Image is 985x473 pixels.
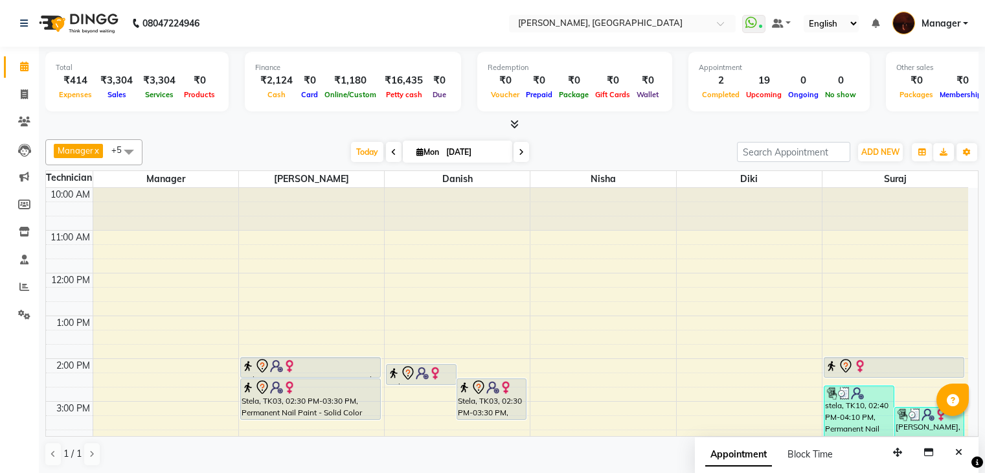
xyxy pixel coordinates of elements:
div: ₹0 [181,73,218,88]
span: Gift Cards [592,90,633,99]
div: 12:00 PM [49,273,93,287]
iframe: chat widget [931,421,972,460]
div: 0 [785,73,822,88]
span: Manager [922,17,960,30]
span: Ongoing [785,90,822,99]
div: ₹2,124 [255,73,298,88]
div: ₹1,180 [321,73,379,88]
span: Expenses [56,90,95,99]
div: ₹414 [56,73,95,88]
div: ₹3,304 [95,73,138,88]
div: ₹3,304 [138,73,181,88]
div: 1:00 PM [54,316,93,330]
span: +5 [111,144,131,155]
div: ₹0 [298,73,321,88]
span: Petty cash [383,90,425,99]
span: Nisha [530,171,675,187]
span: Cash [264,90,289,99]
span: Manager [93,171,238,187]
div: 2 [699,73,743,88]
div: stela, TK10, 02:40 PM-04:10 PM, Permanent Nail Paint - Solid Color (Hand) (₹700),Gel polish remov... [824,386,894,448]
span: Today [351,142,383,162]
div: 19 [743,73,785,88]
div: 11:00 AM [48,231,93,244]
img: Manager [892,12,915,34]
div: Stela, TK03, 02:30 PM-03:30 PM, Permanent Nail Paint - Solid Color (Hand) [241,379,380,419]
div: Total [56,62,218,73]
div: Stela, TK03, 02:30 PM-03:30 PM, Permanent Nail Paint - Solid Color (Hand) [457,379,526,419]
div: ₹0 [556,73,592,88]
span: Sales [104,90,130,99]
b: 08047224946 [142,5,199,41]
div: Redemption [488,62,662,73]
div: Technician [46,171,93,185]
div: ₹0 [488,73,523,88]
div: Stela, TK03, 02:00 PM-02:30 PM, Gel polish removal [241,358,380,377]
div: ₹0 [896,73,936,88]
span: Manager [58,145,93,156]
div: 3:00 PM [54,402,93,415]
span: Services [142,90,177,99]
input: Search Appointment [737,142,850,162]
span: Appointment [705,443,772,467]
span: Upcoming [743,90,785,99]
div: 10:00 AM [48,188,93,202]
span: Danish [385,171,530,187]
div: Appointment [699,62,859,73]
div: 2:00 PM [54,359,93,373]
span: 1 / 1 [63,447,82,461]
div: 0 [822,73,859,88]
span: Due [429,90,449,99]
span: Card [298,90,321,99]
span: [PERSON_NAME] [239,171,384,187]
span: Mon [413,147,442,157]
span: Completed [699,90,743,99]
button: ADD NEW [858,143,903,161]
div: ₹16,435 [379,73,428,88]
span: Packages [896,90,936,99]
div: Finance [255,62,451,73]
span: Diki [677,171,822,187]
span: Online/Custom [321,90,379,99]
div: ₹0 [592,73,633,88]
div: [PERSON_NAME], TK11, 03:10 PM-04:10 PM, AVL Luxury Manicure (₹1800) [895,408,964,448]
span: Block Time [787,448,833,460]
span: Voucher [488,90,523,99]
input: 2025-09-01 [442,143,507,162]
div: [PERSON_NAME], TK01, 02:00 PM-02:30 PM, Gel polish removal [824,358,964,377]
span: suraj [822,171,968,187]
span: Wallet [633,90,662,99]
span: No show [822,90,859,99]
div: ₹0 [633,73,662,88]
span: Products [181,90,218,99]
a: x [93,145,99,156]
span: ADD NEW [861,147,900,157]
div: Stela, TK03, 02:10 PM-02:40 PM, Gel polish removal [387,365,455,384]
span: Prepaid [523,90,556,99]
div: ₹0 [428,73,451,88]
span: Package [556,90,592,99]
div: ₹0 [523,73,556,88]
img: logo [33,5,122,41]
